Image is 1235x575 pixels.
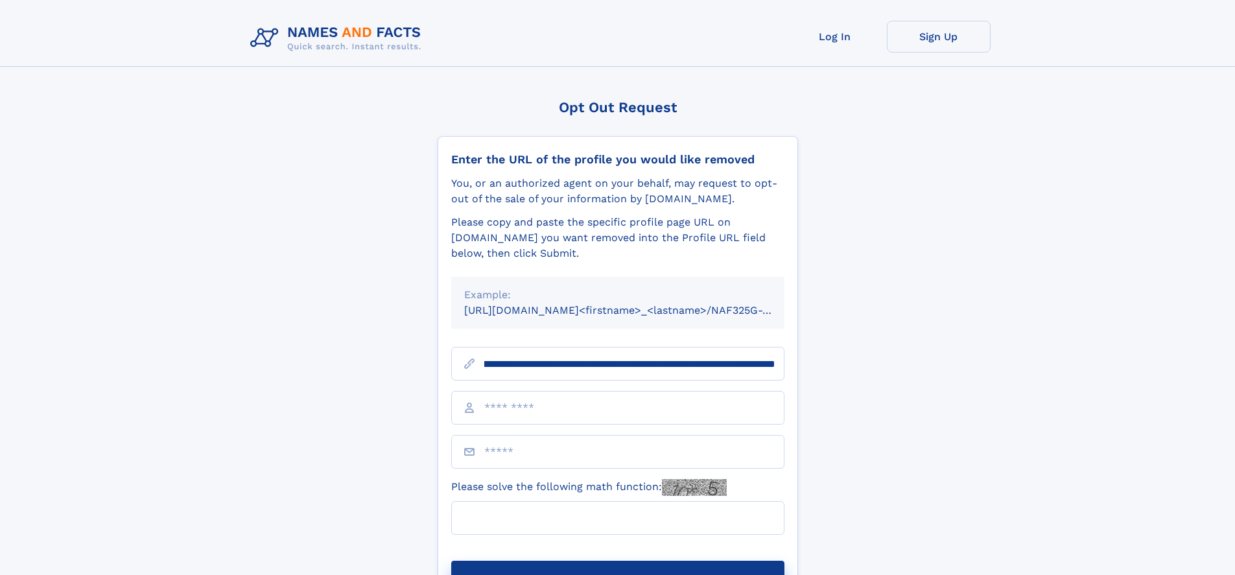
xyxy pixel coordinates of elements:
[438,99,798,115] div: Opt Out Request
[464,287,771,303] div: Example:
[887,21,991,53] a: Sign Up
[245,21,432,56] img: Logo Names and Facts
[451,176,784,207] div: You, or an authorized agent on your behalf, may request to opt-out of the sale of your informatio...
[783,21,887,53] a: Log In
[451,215,784,261] div: Please copy and paste the specific profile page URL on [DOMAIN_NAME] you want removed into the Pr...
[464,304,809,316] small: [URL][DOMAIN_NAME]<firstname>_<lastname>/NAF325G-xxxxxxxx
[451,152,784,167] div: Enter the URL of the profile you would like removed
[451,479,727,496] label: Please solve the following math function:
